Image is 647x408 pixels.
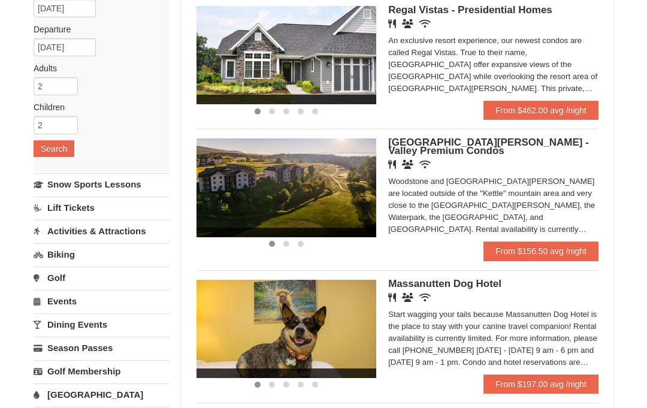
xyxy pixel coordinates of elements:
[483,101,598,120] a: From $462.00 avg /night
[388,278,501,289] span: Massanutten Dog Hotel
[388,137,589,156] span: [GEOGRAPHIC_DATA][PERSON_NAME] - Valley Premium Condos
[34,337,170,359] a: Season Passes
[34,23,161,35] label: Departure
[34,173,170,195] a: Snow Sports Lessons
[34,267,170,289] a: Golf
[388,160,396,169] i: Restaurant
[402,19,413,28] i: Banquet Facilities
[34,290,170,312] a: Events
[388,293,396,302] i: Restaurant
[34,313,170,336] a: Dining Events
[388,35,598,95] div: An exclusive resort experience, our newest condos are called Regal Vistas. True to their name, [G...
[402,293,413,302] i: Banquet Facilities
[34,101,161,113] label: Children
[34,220,170,242] a: Activities & Attractions
[34,62,161,74] label: Adults
[34,197,170,219] a: Lift Tickets
[34,360,170,382] a: Golf Membership
[388,4,552,16] span: Regal Vistas - Presidential Homes
[388,19,396,28] i: Restaurant
[419,19,431,28] i: Wireless Internet (free)
[402,160,413,169] i: Banquet Facilities
[388,176,598,235] div: Woodstone and [GEOGRAPHIC_DATA][PERSON_NAME] are located outside of the "Kettle" mountain area an...
[419,160,431,169] i: Wireless Internet (free)
[34,383,170,406] a: [GEOGRAPHIC_DATA]
[483,374,598,394] a: From $197.00 avg /night
[34,140,74,157] button: Search
[483,241,598,261] a: From $156.50 avg /night
[419,293,431,302] i: Wireless Internet (free)
[34,243,170,265] a: Biking
[388,309,598,368] div: Start wagging your tails because Massanutten Dog Hotel is the place to stay with your canine trav...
